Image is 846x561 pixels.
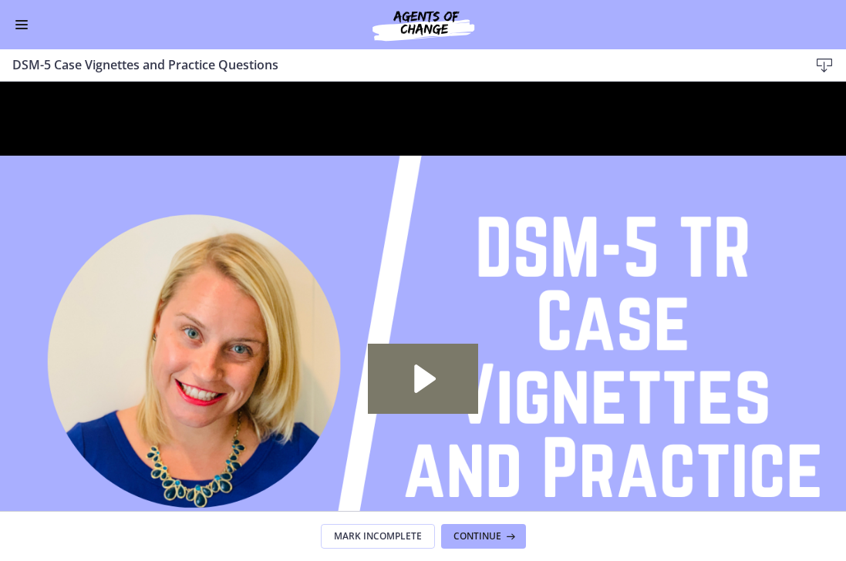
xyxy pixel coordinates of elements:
[453,530,501,543] span: Continue
[321,524,435,549] button: Mark Incomplete
[12,55,784,74] h3: DSM-5 Case Vignettes and Practice Questions
[441,524,526,549] button: Continue
[334,530,422,543] span: Mark Incomplete
[368,262,478,332] button: Play Video: cmpffbaq9n7s72sd296g.mp4
[331,6,516,43] img: Agents of Change
[12,15,31,34] button: Enable menu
